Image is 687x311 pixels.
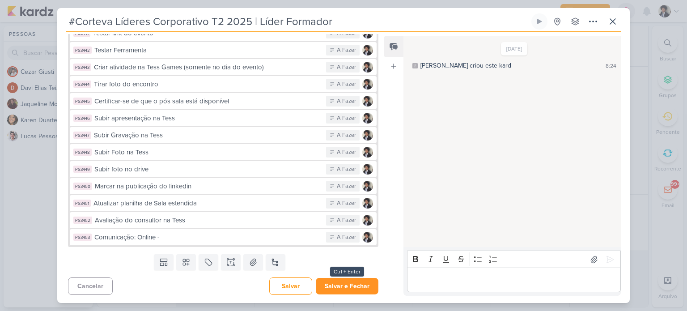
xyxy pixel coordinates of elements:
[407,268,621,292] div: Editor editing area: main
[362,62,373,72] img: Pedro Luahn Simões
[362,198,373,209] img: Pedro Luahn Simões
[362,215,373,226] img: Pedro Luahn Simões
[362,79,373,89] img: Pedro Luahn Simões
[95,215,322,226] div: Avaliação do consultor na Tess
[70,229,377,245] button: PS3453 Comunicação: Online - A Fazer
[337,165,356,174] div: A Fazer
[73,47,92,54] div: PS3442
[94,96,322,107] div: Certificar-se de que o pós sala está disponível
[362,130,373,141] img: Pedro Luahn Simões
[337,97,356,106] div: A Fazer
[407,251,621,268] div: Editor toolbar
[337,80,356,89] div: A Fazer
[337,216,356,225] div: A Fazer
[73,234,92,241] div: PS3453
[94,113,322,124] div: Subir apresentação na Tess
[70,212,377,228] button: PS3452 Avaliação do consultor na Tess A Fazer
[337,114,356,123] div: A Fazer
[94,79,322,89] div: Tirar foto do encontro
[316,278,378,294] button: Salvar e Fechar
[70,127,377,143] button: PS3447 Subir Gravação na Tess A Fazer
[73,30,90,37] div: PS3441
[73,183,92,190] div: PS3450
[269,277,312,295] button: Salvar
[70,93,377,109] button: PS3445 Certificar-se de que o pós sala está disponível A Fazer
[330,267,364,277] div: Ctrl + Enter
[73,200,91,207] div: PS3451
[337,131,356,140] div: A Fazer
[337,182,356,191] div: A Fazer
[73,217,92,224] div: PS3452
[606,62,616,70] div: 8:24
[536,18,543,25] div: Ligar relógio
[94,62,322,72] div: Criar atividade na Tess Games (somente no dia do evento)
[94,232,322,243] div: Comunicação: Online -
[70,195,377,211] button: PS3451 Atualizar planilha de Sala estendida A Fazer
[362,147,373,158] img: Pedro Luahn Simões
[70,110,377,126] button: PS3446 Subir apresentação na Tess A Fazer
[70,76,377,92] button: PS3444 Tirar foto do encontro A Fazer
[94,147,322,158] div: Subir Foto na Tess
[362,113,373,124] img: Pedro Luahn Simões
[73,149,92,156] div: PS3448
[94,130,322,141] div: Subir Gravação na Tess
[362,45,373,55] img: Pedro Luahn Simões
[70,42,377,58] button: PS3442 Testar Ferramenta A Fazer
[73,115,92,122] div: PS3446
[420,61,511,70] div: [PERSON_NAME] criou este kard
[362,164,373,175] img: Pedro Luahn Simões
[73,98,92,105] div: PS3445
[93,198,322,209] div: Atualizar planilha de Sala estendida
[73,64,91,71] div: PS3443
[362,96,373,107] img: Pedro Luahn Simões
[337,63,356,72] div: A Fazer
[70,161,377,177] button: PS3449 Subir foto no drive A Fazer
[68,277,113,295] button: Cancelar
[70,178,377,194] button: PS3450 Marcar na publicação do linkedin A Fazer
[362,232,373,243] img: Pedro Luahn Simões
[337,46,356,55] div: A Fazer
[337,199,356,208] div: A Fazer
[73,81,91,88] div: PS3444
[94,45,322,55] div: Testar Ferramenta
[70,144,377,160] button: PS3448 Subir Foto na Tess A Fazer
[337,233,356,242] div: A Fazer
[95,181,322,192] div: Marcar na publicação do linkedin
[362,181,373,192] img: Pedro Luahn Simões
[94,164,322,175] div: Subir foto no drive
[70,59,377,75] button: PS3443 Criar atividade na Tess Games (somente no dia do evento) A Fazer
[66,13,530,30] input: Kard Sem Título
[337,148,356,157] div: A Fazer
[73,132,91,139] div: PS3447
[73,166,92,173] div: PS3449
